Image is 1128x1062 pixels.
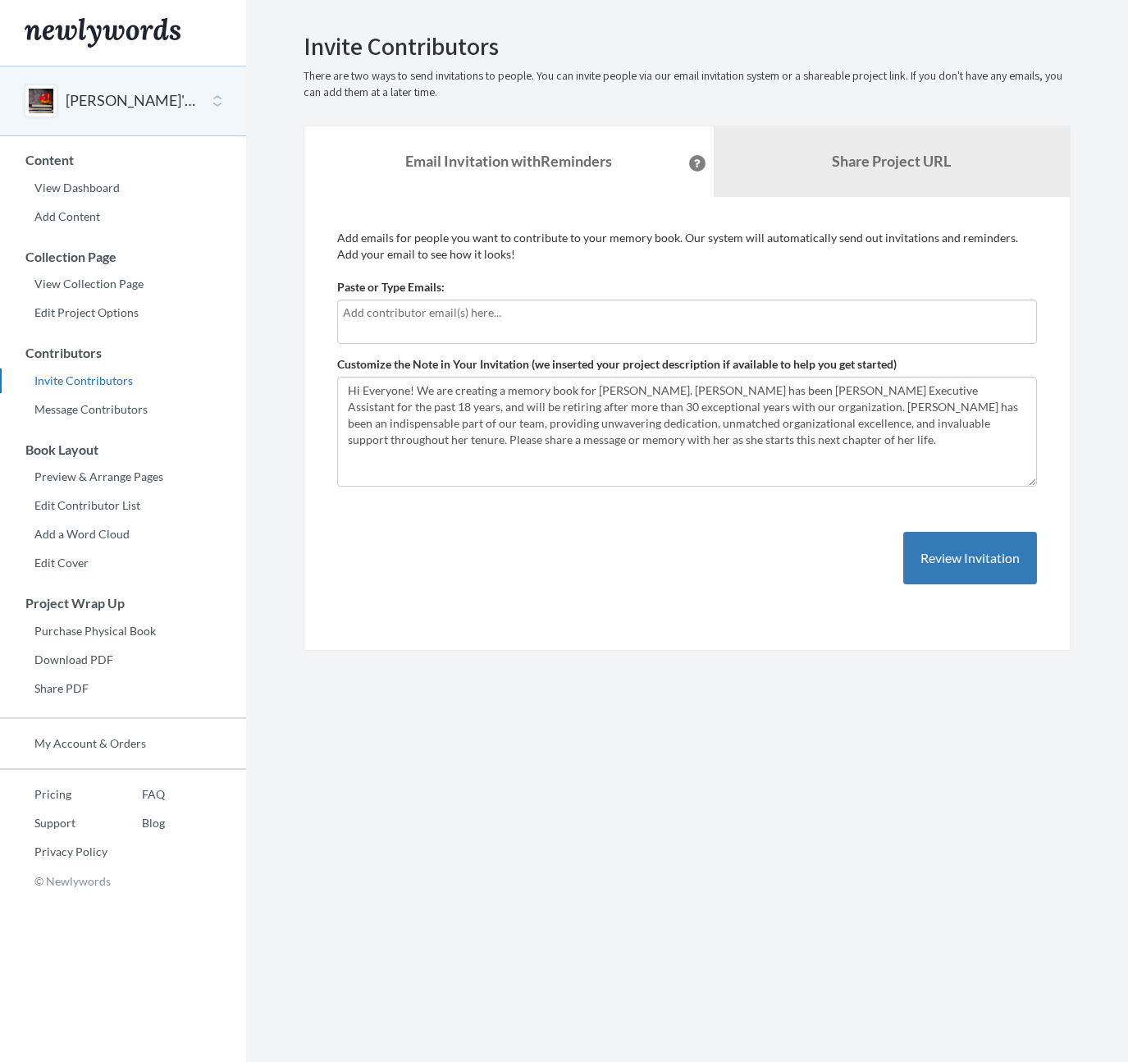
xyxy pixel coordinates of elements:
button: [PERSON_NAME]'s Retirement Celebration [66,90,199,112]
input: Add contributor email(s) here... [343,304,1031,322]
h2: Invite Contributors [304,33,1071,60]
a: FAQ [107,782,165,807]
h3: Content [1,153,246,167]
img: Newlywords logo [25,18,180,48]
h3: Collection Page [1,249,246,264]
textarea: Hi Everyone! We are creating a memory book for [PERSON_NAME]. [PERSON_NAME] has been [PERSON_NAME... [337,377,1037,487]
label: Customize the Note in Your Invitation (we inserted your project description if available to help ... [337,356,897,373]
strong: Email Invitation with Reminders [405,152,612,170]
b: Share Project URL [832,152,951,170]
h3: Book Layout [1,442,246,457]
button: Review Invitation [903,532,1037,585]
a: Blog [107,811,165,835]
label: Paste or Type Emails: [337,279,445,295]
p: Add emails for people you want to contribute to your memory book. Our system will automatically s... [337,230,1037,263]
p: There are two ways to send invitations to people. You can invite people via our email invitation ... [304,68,1071,101]
h3: Contributors [1,346,246,360]
h3: Project Wrap Up [1,596,246,611]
